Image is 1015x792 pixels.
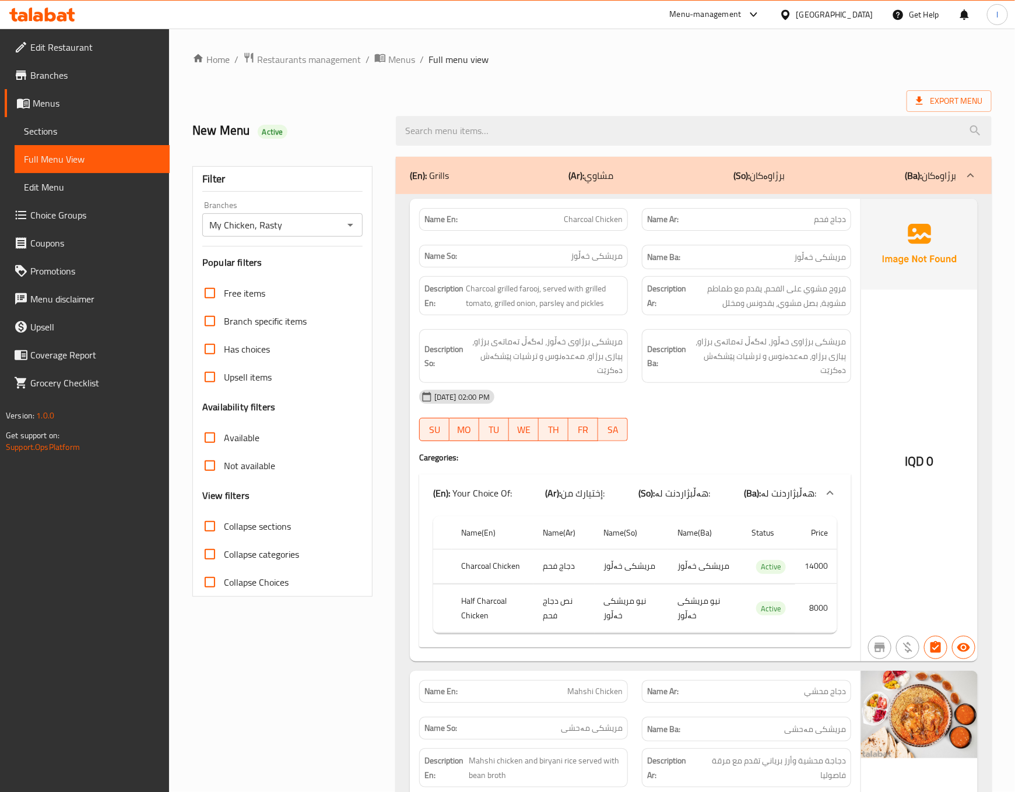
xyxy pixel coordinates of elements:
[30,68,160,82] span: Branches
[647,342,686,371] strong: Description Ba:
[429,52,489,66] span: Full menu view
[689,335,846,378] span: مریشکی برژاوی خەڵوز، لەگەڵ تەماتەی برژاو، پیازی برژاو، مەعدەنوس و ترشیات پێشکەش دەکرێت
[479,418,509,441] button: TU
[224,342,270,356] span: Has choices
[543,421,564,438] span: TH
[952,636,975,659] button: Available
[795,584,837,632] td: 8000
[795,550,837,584] td: 14000
[733,168,785,182] p: برژاوەکان
[924,636,947,659] button: Has choices
[814,213,846,226] span: دجاج فحم
[647,754,694,782] strong: Description Ar:
[868,636,891,659] button: Not branch specific item
[433,484,450,502] b: (En):
[24,124,160,138] span: Sections
[424,754,466,782] strong: Description En:
[15,117,170,145] a: Sections
[561,722,623,734] span: مریشکی مەحشی
[668,550,742,584] td: مریشکی خەڵوز
[452,584,533,632] th: Half Charcoal Chicken
[533,550,594,584] td: دجاج فحم
[595,584,668,632] td: نیو مریشکی خەڵوز
[573,421,593,438] span: FR
[234,52,238,66] li: /
[36,408,54,423] span: 1.0.0
[424,250,457,262] strong: Name So:
[670,8,742,22] div: Menu-management
[419,474,851,512] div: (En): Your Choice Of:(Ar):إختيارك من:(So):هەڵبژاردنت لە:(Ba):هەڵبژاردنت لە:
[905,168,957,182] p: برژاوەکان
[224,547,299,561] span: Collapse categories
[30,348,160,362] span: Coverage Report
[224,286,265,300] span: Free items
[6,439,80,455] a: Support.OpsPlatform
[794,250,846,265] span: مریشکی خەڵوز
[424,281,463,310] strong: Description En:
[756,601,786,615] div: Active
[424,685,458,698] strong: Name En:
[342,217,359,233] button: Open
[30,376,160,390] span: Grocery Checklist
[861,199,978,290] img: Ae5nvW7+0k+MAAAAAElFTkSuQmCC
[533,584,594,632] td: نص دجاج فحم
[546,484,561,502] b: (Ar):
[410,167,427,184] b: (En):
[784,722,846,737] span: مریشکی مەحشی
[452,516,533,550] th: Name(En)
[30,264,160,278] span: Promotions
[668,516,742,550] th: Name(Ba)
[24,152,160,166] span: Full Menu View
[561,484,605,502] span: إختيارك من:
[927,450,934,473] span: 0
[396,116,992,146] input: search
[861,671,978,758] img: My_Chicken_%D8%AF%D8%AC%D8%A7%D8%AC_%D9%85%D8%AD%D8%B4%D9%8A_Shka638912956897933300.jpg
[224,459,275,473] span: Not available
[756,560,786,573] span: Active
[15,145,170,173] a: Full Menu View
[224,314,307,328] span: Branch specific items
[224,519,291,533] span: Collapse sections
[756,560,786,574] div: Active
[30,292,160,306] span: Menu disclaimer
[257,52,361,66] span: Restaurants management
[466,281,623,310] span: Charcoal grilled farooj, served with grilled tomato, grilled onion, parsley and pickles
[258,125,288,139] div: Active
[202,256,363,269] h3: Popular filters
[202,489,250,502] h3: View filters
[647,685,679,698] strong: Name Ar:
[568,418,598,441] button: FR
[647,213,679,226] strong: Name Ar:
[15,173,170,201] a: Edit Menu
[419,512,851,647] div: (En): Grills(Ar):مشاوي(So):برژاوەکان(Ba):برژاوەکان
[30,208,160,222] span: Choice Groups
[6,428,59,443] span: Get support on:
[514,421,534,438] span: WE
[33,96,160,110] span: Menus
[916,94,982,108] span: Export Menu
[192,52,230,66] a: Home
[564,213,623,226] span: Charcoal Chicken
[905,167,922,184] b: (Ba):
[595,550,668,584] td: مریشکی خەڵوز
[603,421,623,438] span: SA
[905,450,924,473] span: IQD
[410,168,449,182] p: Grills
[567,685,623,698] span: Mahshi Chicken
[24,180,160,194] span: Edit Menu
[5,313,170,341] a: Upsell
[420,52,424,66] li: /
[454,421,475,438] span: MO
[733,167,750,184] b: (So):
[533,516,594,550] th: Name(Ar)
[744,484,761,502] b: (Ba):
[452,550,533,584] th: Charcoal Chicken
[655,484,710,502] span: هەڵبژاردنت لە:
[569,167,585,184] b: (Ar):
[509,418,539,441] button: WE
[424,722,457,734] strong: Name So:
[996,8,998,21] span: l
[907,90,992,112] span: Export Menu
[795,516,837,550] th: Price
[5,257,170,285] a: Promotions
